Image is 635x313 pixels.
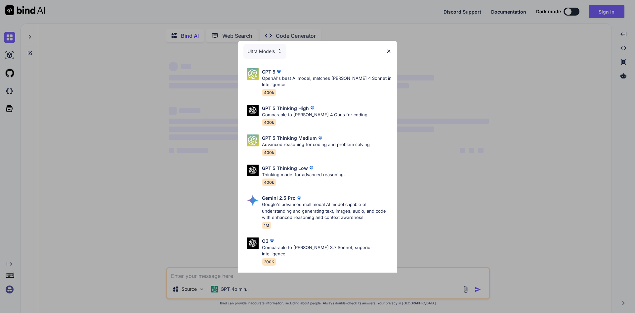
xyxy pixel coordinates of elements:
[247,165,259,176] img: Pick Models
[275,68,282,75] img: premium
[262,244,392,257] p: Comparable to [PERSON_NAME] 3.7 Sonnet, superior intelligence
[308,165,315,171] img: premium
[262,165,308,172] p: GPT 5 Thinking Low
[247,194,259,206] img: Pick Models
[247,68,259,80] img: Pick Models
[247,134,259,146] img: Pick Models
[262,119,276,126] span: 400k
[262,68,275,75] p: GPT 5
[262,172,345,178] p: Thinking model for advanced reasoning.
[262,105,309,112] p: GPT 5 Thinking High
[277,48,282,54] img: Pick Models
[262,222,271,229] span: 1M
[262,149,276,156] span: 400k
[262,201,392,221] p: Google's advanced multimodal AI model capable of understanding and generating text, images, audio...
[386,48,392,54] img: close
[269,237,275,244] img: premium
[262,75,392,88] p: OpenAI's best AI model, matches [PERSON_NAME] 4 Sonnet in Intelligence
[262,141,370,148] p: Advanced reasoning for coding and problem solving
[243,44,286,59] div: Ultra Models
[309,105,316,111] img: premium
[262,194,296,201] p: Gemini 2.5 Pro
[247,237,259,249] img: Pick Models
[262,258,276,266] span: 200K
[317,135,323,141] img: premium
[247,105,259,116] img: Pick Models
[262,112,367,118] p: Comparable to [PERSON_NAME] 4 Opus for coding
[262,179,276,186] span: 400k
[262,89,276,96] span: 400k
[296,195,302,201] img: premium
[262,237,269,244] p: O3
[262,134,317,141] p: GPT 5 Thinking Medium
